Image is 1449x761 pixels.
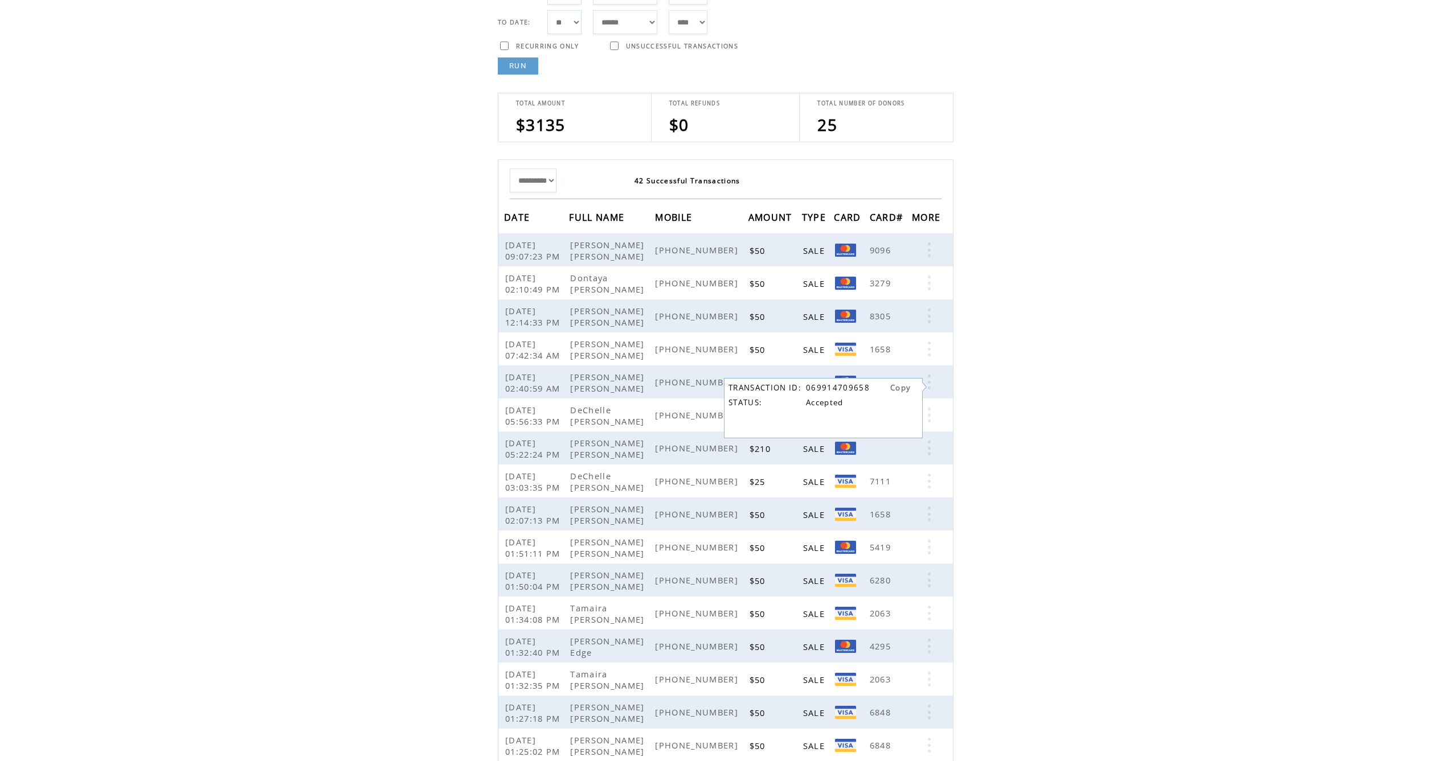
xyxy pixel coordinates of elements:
span: [DATE] 03:03:35 PM [505,470,563,493]
a: Copy [890,382,911,393]
span: 25 [817,114,837,135]
span: [PERSON_NAME] [PERSON_NAME] [570,569,647,592]
span: [PHONE_NUMBER] [655,673,741,685]
span: 2063 [870,673,894,685]
span: SALE [803,278,828,289]
span: [DATE] 01:27:18 PM [505,701,563,724]
span: [DATE] 01:34:08 PM [505,602,563,625]
img: Visa [835,343,856,356]
span: MORE [912,208,943,229]
span: 6848 [870,739,894,751]
span: [PERSON_NAME] Edge [570,635,644,658]
span: 4295 [870,640,894,652]
span: [DATE] 02:07:13 PM [505,503,563,526]
span: AMOUNT [748,208,795,229]
a: DATE [504,213,533,220]
span: $50 [750,509,768,520]
a: AMOUNT [748,213,795,220]
span: 7111 [870,475,894,487]
span: 9096 [870,244,894,256]
span: $50 [750,575,768,586]
span: TOTAL NUMBER OF DONORS [817,100,904,107]
span: Tamaira [PERSON_NAME] [570,668,647,691]
span: [DATE] 05:56:33 PM [505,404,563,427]
span: 2063 [870,607,894,619]
span: [PERSON_NAME] [PERSON_NAME] [570,734,647,757]
span: [PHONE_NUMBER] [655,409,741,421]
span: $50 [750,740,768,751]
span: SALE [803,740,828,751]
span: SALE [803,476,828,487]
a: RUN [498,57,538,75]
span: [DATE] 09:07:23 PM [505,239,563,262]
img: Visa [835,673,856,686]
span: SALE [803,575,828,586]
span: FULL NAME [569,208,627,229]
img: Visa [835,706,856,719]
span: $50 [750,542,768,553]
span: [DATE] 01:32:40 PM [505,635,563,658]
span: [PHONE_NUMBER] [655,706,741,718]
span: Accepted [806,397,844,408]
span: [PERSON_NAME] [PERSON_NAME] [570,371,647,394]
img: Mastercard [835,376,856,389]
a: FULL NAME [569,213,627,220]
span: SALE [803,674,828,685]
span: $50 [750,377,768,388]
span: [PHONE_NUMBER] [655,739,741,751]
span: STATUS: [728,397,762,408]
span: $50 [750,278,768,289]
span: $50 [750,641,768,652]
span: $0 [669,114,689,135]
span: [DATE] 05:22:24 PM [505,437,563,460]
span: SALE [803,245,828,256]
span: SALE [803,641,828,652]
span: SALE [803,311,828,322]
span: 8305 [870,310,894,322]
span: [PHONE_NUMBER] [655,277,741,289]
span: [PHONE_NUMBER] [655,640,741,652]
span: [DATE] 02:10:49 PM [505,272,563,295]
span: DeChelle [PERSON_NAME] [570,470,647,493]
span: [DATE] 07:42:34 AM [505,338,563,361]
span: 1658 [870,343,894,355]
span: [PHONE_NUMBER] [655,244,741,256]
span: MOBILE [655,208,695,229]
span: SALE [803,608,828,619]
span: SALE [803,344,828,355]
span: UNSUCCESSFUL TRANSACTIONS [626,42,738,50]
span: [PERSON_NAME] [PERSON_NAME] [570,305,647,328]
span: 069914709658 [806,382,870,393]
span: [DATE] 02:40:59 AM [505,371,563,394]
span: DeChelle [PERSON_NAME] [570,404,647,427]
span: [PERSON_NAME] [PERSON_NAME] [570,437,647,460]
span: [DATE] 01:32:35 PM [505,668,563,691]
span: [PERSON_NAME] [PERSON_NAME] [570,701,647,724]
img: MC [835,640,856,653]
img: Mastercard [835,310,856,323]
img: Visa [835,607,856,620]
span: $50 [750,344,768,355]
span: $50 [750,608,768,619]
span: [DATE] 01:25:02 PM [505,734,563,757]
span: [PHONE_NUMBER] [655,607,741,619]
span: TRANSACTION ID: [728,382,801,393]
span: $50 [750,707,768,718]
span: TOTAL AMOUNT [516,100,565,107]
span: DATE [504,208,533,229]
span: 3279 [870,277,894,289]
span: CARD# [870,208,906,229]
span: [DATE] 01:51:11 PM [505,536,563,559]
span: [PHONE_NUMBER] [655,574,741,586]
span: [DATE] 01:50:04 PM [505,569,563,592]
span: [PHONE_NUMBER] [655,508,741,520]
span: CARD [834,208,863,229]
img: Mastercard [835,244,856,257]
span: [PHONE_NUMBER] [655,343,741,355]
span: [PHONE_NUMBER] [655,376,741,388]
span: 1658 [870,508,894,520]
span: [PHONE_NUMBER] [655,442,741,454]
img: Visa [835,475,856,488]
span: SALE [803,509,828,520]
span: 6848 [870,706,894,718]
